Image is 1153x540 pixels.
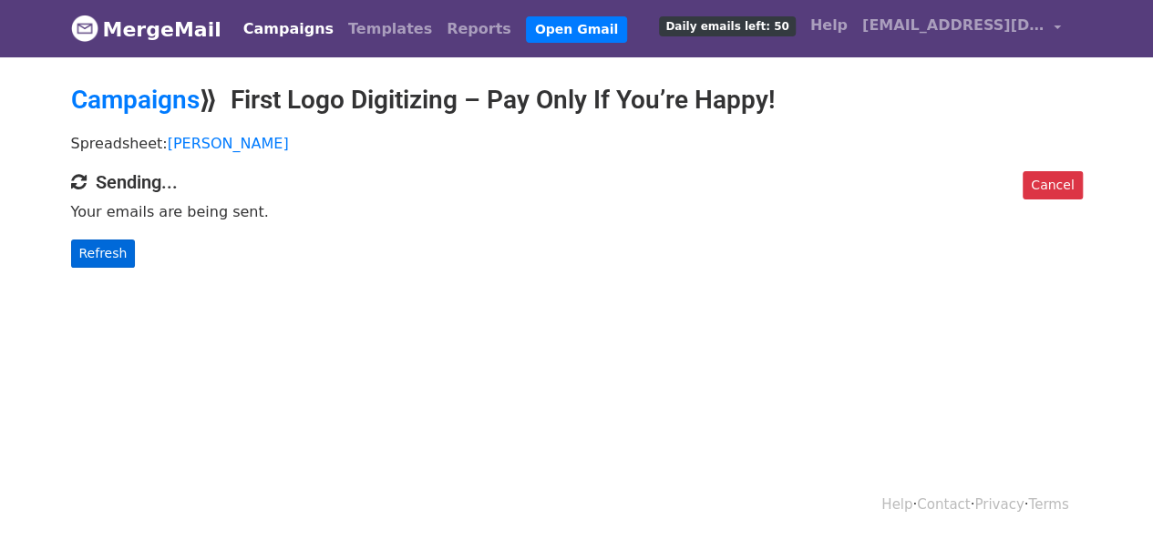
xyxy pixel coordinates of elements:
a: Help [803,7,855,44]
a: Contact [917,496,970,513]
a: Cancel [1023,171,1082,199]
a: MergeMail [71,10,221,48]
span: [EMAIL_ADDRESS][DOMAIN_NAME] [862,15,1045,36]
span: Daily emails left: 50 [659,16,795,36]
a: Daily emails left: 50 [652,7,802,44]
img: MergeMail logo [71,15,98,42]
a: Campaigns [236,11,341,47]
iframe: Chat Widget [1062,453,1153,540]
p: Your emails are being sent. [71,202,1083,221]
a: Templates [341,11,439,47]
a: Open Gmail [526,16,627,43]
a: [PERSON_NAME] [168,135,289,152]
a: Privacy [974,496,1024,513]
a: Terms [1028,496,1068,513]
h4: Sending... [71,171,1083,193]
p: Spreadsheet: [71,134,1083,153]
a: Help [881,496,912,513]
a: Reports [439,11,519,47]
a: Refresh [71,239,136,268]
a: Campaigns [71,85,200,115]
a: [EMAIL_ADDRESS][DOMAIN_NAME] [855,7,1068,50]
h2: ⟫ First Logo Digitizing – Pay Only If You’re Happy! [71,85,1083,116]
